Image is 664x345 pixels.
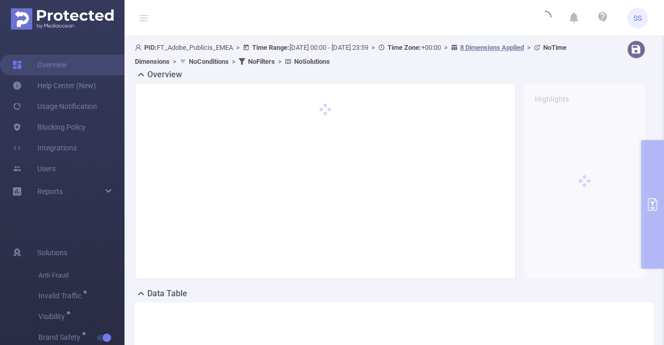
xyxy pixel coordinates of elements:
[460,44,524,51] u: 8 Dimensions Applied
[441,44,451,51] span: >
[368,44,378,51] span: >
[37,181,63,202] a: Reports
[11,8,114,30] img: Protected Media
[38,265,125,286] span: Anti-Fraud
[189,58,229,65] b: No Conditions
[38,334,84,341] span: Brand Safety
[37,187,63,196] span: Reports
[38,292,85,299] span: Invalid Traffic
[524,44,534,51] span: >
[38,313,68,320] span: Visibility
[144,44,157,51] b: PID:
[37,242,67,263] span: Solutions
[12,96,97,117] a: Usage Notification
[294,58,330,65] b: No Solutions
[147,287,187,300] h2: Data Table
[233,44,243,51] span: >
[12,158,56,179] a: Users
[170,58,179,65] span: >
[539,11,551,25] i: icon: loading
[147,68,182,81] h2: Overview
[275,58,285,65] span: >
[252,44,289,51] b: Time Range:
[135,44,144,51] i: icon: user
[248,58,275,65] b: No Filters
[388,44,421,51] b: Time Zone:
[229,58,239,65] span: >
[12,54,67,75] a: Overview
[12,137,77,158] a: Integrations
[135,44,566,65] span: FT_Adobe_Publicis_EMEA [DATE] 00:00 - [DATE] 23:59 +00:00
[633,8,642,29] span: SS
[12,75,96,96] a: Help Center (New)
[12,117,86,137] a: Blocking Policy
